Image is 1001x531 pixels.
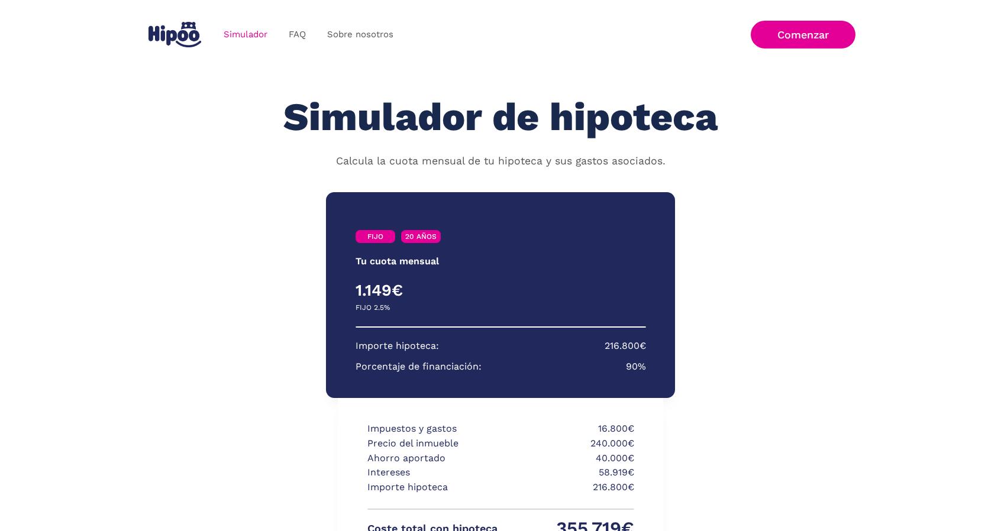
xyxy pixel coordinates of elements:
a: Simulador [213,23,278,46]
p: 216.800€ [504,480,634,495]
p: FIJO 2.5% [356,300,390,315]
p: Impuestos y gastos [367,422,498,436]
p: 40.000€ [504,451,634,466]
a: Sobre nosotros [317,23,404,46]
a: FIJO [356,230,395,243]
a: Comenzar [751,21,855,48]
p: 58.919€ [504,465,634,480]
h1: Simulador de hipoteca [283,96,718,139]
p: Importe hipoteca: [356,339,439,354]
p: Intereses [367,465,498,480]
a: home [146,17,204,52]
h4: 1.149€ [356,280,501,300]
p: Tu cuota mensual [356,254,439,269]
a: FAQ [278,23,317,46]
p: 216.800€ [605,339,646,354]
p: Porcentaje de financiación: [356,360,482,374]
p: 16.800€ [504,422,634,436]
a: 20 AÑOS [401,230,441,243]
p: Calcula la cuota mensual de tu hipoteca y sus gastos asociados. [336,154,666,169]
p: Importe hipoteca [367,480,498,495]
p: Ahorro aportado [367,451,498,466]
p: 240.000€ [504,436,634,451]
p: 90% [626,360,646,374]
p: Precio del inmueble [367,436,498,451]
